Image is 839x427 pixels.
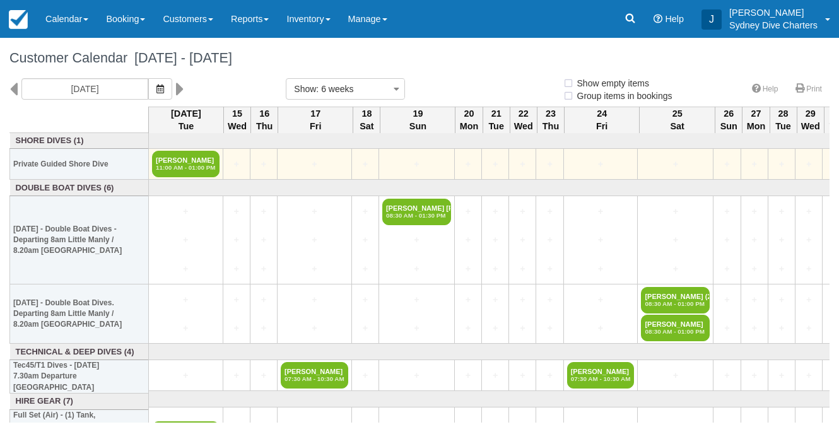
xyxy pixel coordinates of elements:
[485,369,505,382] a: +
[744,369,765,382] a: +
[799,262,819,276] a: +
[382,293,451,307] a: +
[717,369,737,382] a: +
[641,233,710,247] a: +
[797,107,824,133] th: 29 Wed
[512,158,532,171] a: +
[744,233,765,247] a: +
[799,233,819,247] a: +
[641,262,710,276] a: +
[567,293,635,307] a: +
[226,233,247,247] a: +
[641,287,710,313] a: [PERSON_NAME] (2)08:30 AM - 01:00 PM
[294,84,316,94] span: Show
[281,262,348,276] a: +
[770,107,797,133] th: 28 Tue
[13,346,146,358] a: Technical & Deep Dives (4)
[717,233,737,247] a: +
[772,262,792,276] a: +
[744,80,786,98] a: Help
[485,262,505,276] a: +
[13,395,146,407] a: Hire Gear (7)
[772,205,792,218] a: +
[772,293,792,307] a: +
[226,262,247,276] a: +
[717,205,737,218] a: +
[13,182,146,194] a: Double Boat Dives (6)
[226,158,247,171] a: +
[355,262,375,276] a: +
[485,293,505,307] a: +
[152,262,220,276] a: +
[537,107,564,133] th: 23 Thu
[512,322,532,335] a: +
[281,233,348,247] a: +
[799,369,819,382] a: +
[565,107,640,133] th: 24 Fri
[152,322,220,335] a: +
[640,107,715,133] th: 25 Sat
[665,14,684,24] span: Help
[251,107,278,133] th: 16 Thu
[458,322,478,335] a: +
[485,158,505,171] a: +
[744,158,765,171] a: +
[539,233,560,247] a: +
[563,74,657,93] label: Show empty items
[654,15,662,23] i: Help
[223,107,250,133] th: 15 Wed
[772,233,792,247] a: +
[286,78,405,100] button: Show: 6 weeks
[127,50,232,66] span: [DATE] - [DATE]
[512,205,532,218] a: +
[744,322,765,335] a: +
[742,107,770,133] th: 27 Mon
[152,293,220,307] a: +
[717,158,737,171] a: +
[715,107,742,133] th: 26 Sun
[382,369,451,382] a: +
[281,158,348,171] a: +
[226,205,247,218] a: +
[382,158,451,171] a: +
[355,205,375,218] a: +
[772,369,792,382] a: +
[539,205,560,218] a: +
[9,10,28,29] img: checkfront-main-nav-mini-logo.png
[355,158,375,171] a: +
[382,199,451,225] a: [PERSON_NAME] [PERSON_NAME]08:30 AM - 01:30 PM
[539,369,560,382] a: +
[316,84,353,94] span: : 6 weeks
[152,233,220,247] a: +
[512,233,532,247] a: +
[512,369,532,382] a: +
[641,369,710,382] a: +
[281,205,348,218] a: +
[254,293,274,307] a: +
[512,293,532,307] a: +
[458,158,478,171] a: +
[539,322,560,335] a: +
[10,360,149,393] th: Tec45/T1 Dives - [DATE] 7.30am Departure [GEOGRAPHIC_DATA]
[567,362,635,389] a: [PERSON_NAME]07:30 AM - 10:30 AM
[355,293,375,307] a: +
[567,322,635,335] a: +
[254,158,274,171] a: +
[485,233,505,247] a: +
[645,300,706,308] em: 08:30 AM - 01:00 PM
[281,322,348,335] a: +
[485,205,505,218] a: +
[254,205,274,218] a: +
[539,293,560,307] a: +
[744,262,765,276] a: +
[380,107,455,133] th: 19 Sun
[799,205,819,218] a: +
[10,149,149,180] th: Private Guided Shore Dive
[788,80,830,98] a: Print
[254,369,274,382] a: +
[226,369,247,382] a: +
[563,91,683,100] span: Group items in bookings
[772,322,792,335] a: +
[512,262,532,276] a: +
[641,315,710,341] a: [PERSON_NAME]08:30 AM - 01:00 PM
